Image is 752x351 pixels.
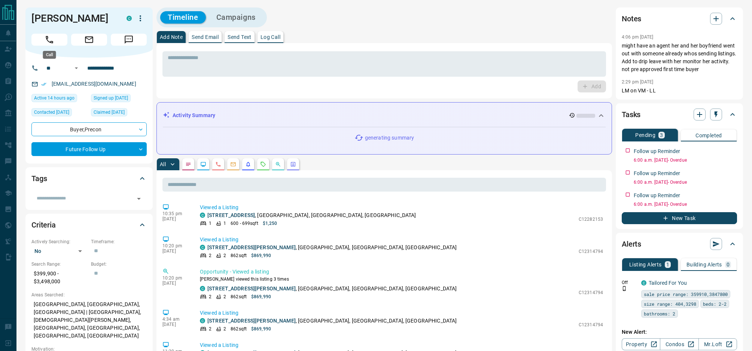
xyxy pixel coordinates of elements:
[200,318,205,323] div: condos.ca
[223,220,226,227] p: 1
[666,262,669,267] p: 1
[622,238,641,250] h2: Alerts
[223,252,226,259] p: 2
[91,94,147,104] div: Fri Feb 02 2024
[634,170,680,177] p: Follow up Reminder
[200,309,603,317] p: Viewed a Listing
[263,220,277,227] p: $1,250
[160,11,206,24] button: Timeline
[622,10,737,28] div: Notes
[31,122,147,136] div: Buyer , Precon
[622,13,641,25] h2: Notes
[207,285,457,293] p: , [GEOGRAPHIC_DATA], [GEOGRAPHIC_DATA], [GEOGRAPHIC_DATA]
[629,262,662,267] p: Listing Alerts
[215,161,221,167] svg: Calls
[162,243,189,248] p: 10:20 pm
[94,94,128,102] span: Signed up [DATE]
[200,341,603,349] p: Viewed a Listing
[579,321,603,328] p: C12314794
[94,109,125,116] span: Claimed [DATE]
[622,42,737,73] p: might have an agent her and her boyfriend went out with someone already whos sending listings. Ad...
[200,286,205,291] div: condos.ca
[622,212,737,224] button: New Task
[31,170,147,187] div: Tags
[231,326,247,332] p: 862 sqft
[634,192,680,199] p: Follow up Reminder
[698,338,737,350] a: Mr.Loft
[31,268,87,288] p: $399,900 - $3,498,000
[34,94,74,102] span: Active 14 hours ago
[622,87,737,95] p: LM on VM - LL
[644,310,675,317] span: bathrooms: 2
[660,132,663,138] p: 3
[43,51,56,59] div: Call
[160,34,183,40] p: Add Note
[634,157,737,164] p: 6:00 a.m. [DATE] - Overdue
[622,79,654,85] p: 2:29 pm [DATE]
[200,236,603,244] p: Viewed a Listing
[162,216,189,222] p: [DATE]
[31,245,87,257] div: No
[185,161,191,167] svg: Notes
[703,300,727,308] span: beds: 2-2
[644,290,728,298] span: sale price range: 359910,3847800
[231,293,247,300] p: 862 sqft
[622,286,627,291] svg: Push Notification Only
[209,11,263,24] button: Campaigns
[72,64,81,73] button: Open
[686,262,722,267] p: Building Alerts
[162,281,189,286] p: [DATE]
[209,252,211,259] p: 2
[223,293,226,300] p: 2
[727,262,730,267] p: 0
[134,193,144,204] button: Open
[91,108,147,119] div: Fri Feb 02 2024
[162,248,189,254] p: [DATE]
[634,179,737,186] p: 6:00 a.m. [DATE] - Overdue
[622,235,737,253] div: Alerts
[162,317,189,322] p: 4:34 am
[228,34,252,40] p: Send Text
[31,292,147,298] p: Areas Searched:
[31,238,87,245] p: Actively Searching:
[162,275,189,281] p: 10:20 pm
[31,173,47,184] h2: Tags
[622,109,640,120] h2: Tasks
[52,81,136,87] a: [EMAIL_ADDRESS][DOMAIN_NAME]
[207,212,255,218] a: [STREET_ADDRESS]
[173,112,215,119] p: Activity Summary
[579,248,603,255] p: C12314794
[91,238,147,245] p: Timeframe:
[41,82,46,87] svg: Email Verified
[162,322,189,327] p: [DATE]
[695,133,722,138] p: Completed
[622,328,737,336] p: New Alert:
[200,161,206,167] svg: Lead Browsing Activity
[127,16,132,21] div: condos.ca
[579,216,603,223] p: C12282153
[365,134,414,142] p: generating summary
[31,216,147,234] div: Criteria
[223,326,226,332] p: 2
[31,142,147,156] div: Future Follow Up
[31,219,56,231] h2: Criteria
[622,34,654,40] p: 4:06 pm [DATE]
[207,244,457,251] p: , [GEOGRAPHIC_DATA], [GEOGRAPHIC_DATA], [GEOGRAPHIC_DATA]
[91,261,147,268] p: Budget:
[31,261,87,268] p: Search Range:
[200,276,603,283] p: [PERSON_NAME] viewed this listing 3 times
[162,211,189,216] p: 10:35 pm
[192,34,219,40] p: Send Email
[261,34,280,40] p: Log Call
[209,220,211,227] p: 1
[31,298,147,342] p: [GEOGRAPHIC_DATA], [GEOGRAPHIC_DATA], [GEOGRAPHIC_DATA] | [GEOGRAPHIC_DATA], [DEMOGRAPHIC_DATA][P...
[579,289,603,296] p: C12314794
[200,245,205,250] div: condos.ca
[209,293,211,300] p: 2
[635,132,655,138] p: Pending
[31,34,67,46] span: Call
[31,108,87,119] div: Tue Apr 08 2025
[649,280,687,286] a: Tailored For You
[209,326,211,332] p: 2
[251,326,271,332] p: $869,990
